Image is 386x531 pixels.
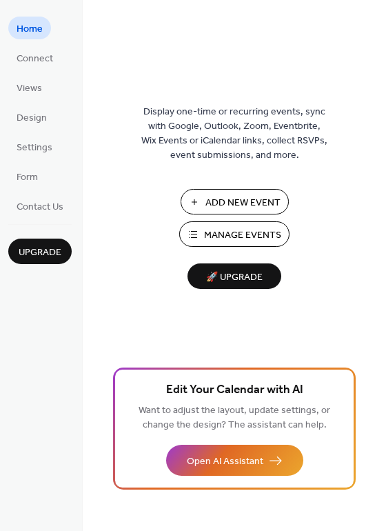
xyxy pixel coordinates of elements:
[17,111,47,126] span: Design
[17,141,52,155] span: Settings
[139,401,330,434] span: Want to adjust the layout, update settings, or change the design? The assistant can help.
[166,445,303,476] button: Open AI Assistant
[187,454,263,469] span: Open AI Assistant
[196,268,273,287] span: 🚀 Upgrade
[17,81,42,96] span: Views
[8,165,46,188] a: Form
[181,189,289,214] button: Add New Event
[17,170,38,185] span: Form
[8,106,55,128] a: Design
[187,263,281,289] button: 🚀 Upgrade
[17,22,43,37] span: Home
[17,200,63,214] span: Contact Us
[17,52,53,66] span: Connect
[8,17,51,39] a: Home
[205,196,281,210] span: Add New Event
[204,228,281,243] span: Manage Events
[8,194,72,217] a: Contact Us
[166,381,303,400] span: Edit Your Calendar with AI
[19,246,61,260] span: Upgrade
[141,105,327,163] span: Display one-time or recurring events, sync with Google, Outlook, Zoom, Eventbrite, Wix Events or ...
[8,76,50,99] a: Views
[8,239,72,264] button: Upgrade
[8,46,61,69] a: Connect
[179,221,289,247] button: Manage Events
[8,135,61,158] a: Settings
